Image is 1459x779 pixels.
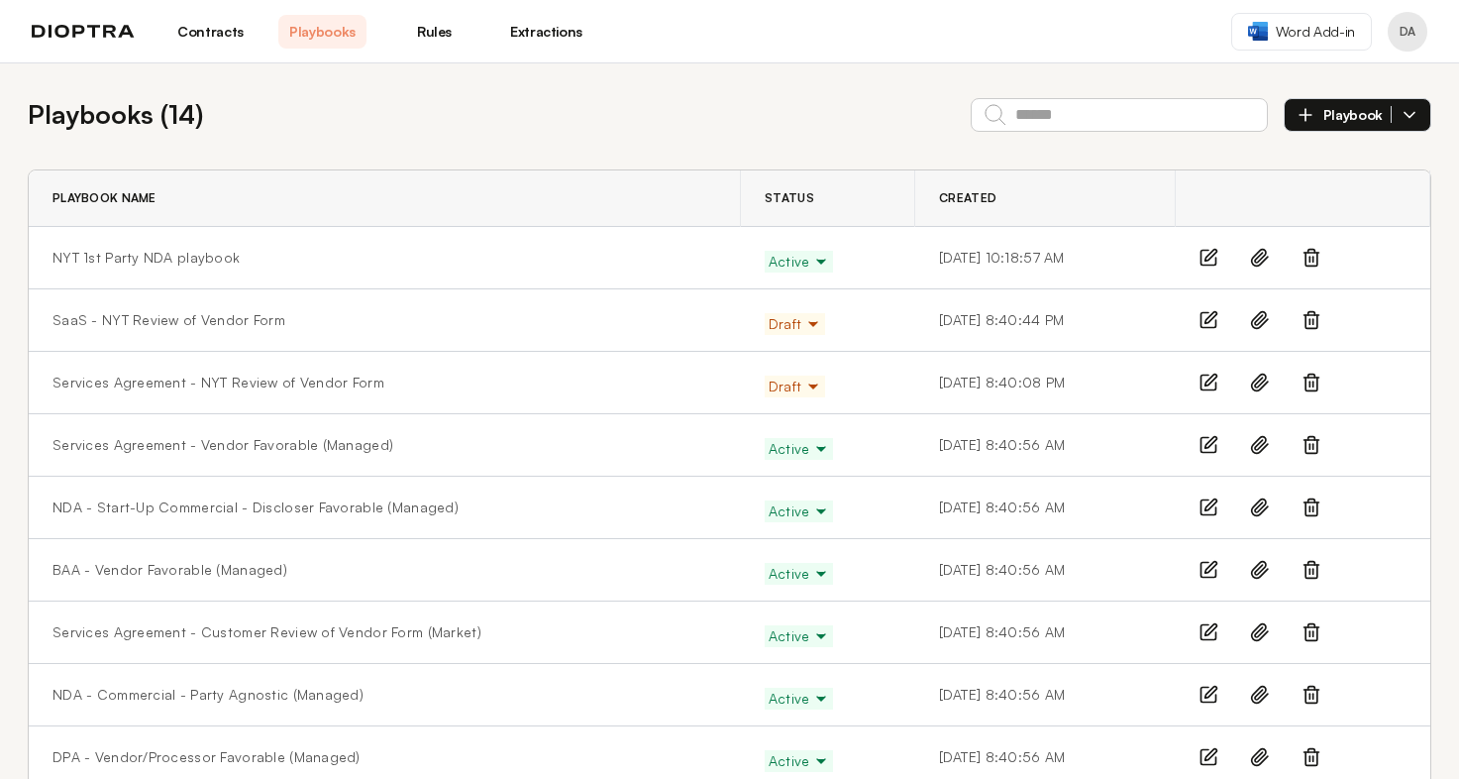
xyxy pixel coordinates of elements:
[765,688,834,710] button: Active
[915,352,1176,414] td: [DATE] 8:40:08 PM
[915,602,1176,664] td: [DATE] 8:40:56 AM
[1323,106,1392,124] span: Playbook
[765,563,834,585] button: Active
[915,289,1176,352] td: [DATE] 8:40:44 PM
[769,564,830,584] span: Active
[52,435,393,455] a: Services Agreement - Vendor Favorable (Managed)
[28,95,203,134] h2: Playbooks ( 14 )
[52,498,459,517] a: NDA - Start-Up Commercial - Discloser Favorable (Managed)
[765,501,834,522] button: Active
[1284,98,1431,132] button: Playbook
[52,310,285,330] a: SaaS - NYT Review of Vendor Form
[769,439,830,459] span: Active
[765,313,825,335] button: Draft
[765,750,834,772] button: Active
[915,414,1176,477] td: [DATE] 8:40:56 AM
[769,689,830,709] span: Active
[52,373,384,392] a: Services Agreement - NYT Review of Vendor Form
[1231,13,1372,51] a: Word Add-in
[769,314,821,334] span: Draft
[769,501,830,521] span: Active
[765,190,814,206] span: Status
[166,15,255,49] a: Contracts
[1276,22,1355,42] span: Word Add-in
[915,539,1176,602] td: [DATE] 8:40:56 AM
[52,248,240,268] a: NYT 1st Party NDA playbook
[52,560,287,580] a: BAA - Vendor Favorable (Managed)
[32,25,135,39] img: logo
[765,376,825,397] button: Draft
[915,664,1176,726] td: [DATE] 8:40:56 AM
[915,227,1176,289] td: [DATE] 10:18:57 AM
[769,626,830,646] span: Active
[915,477,1176,539] td: [DATE] 8:40:56 AM
[52,190,156,206] span: Playbook Name
[769,377,821,396] span: Draft
[52,622,481,642] a: Services Agreement - Customer Review of Vendor Form (Market)
[278,15,366,49] a: Playbooks
[765,438,834,460] button: Active
[765,625,834,647] button: Active
[52,747,361,767] a: DPA - Vendor/Processor Favorable (Managed)
[502,15,590,49] a: Extractions
[1248,22,1268,41] img: word
[769,252,830,272] span: Active
[390,15,478,49] a: Rules
[52,685,364,705] a: NDA - Commercial - Party Agnostic (Managed)
[1388,12,1427,52] button: Profile menu
[769,751,830,771] span: Active
[939,190,996,206] span: Created
[765,251,834,273] button: Active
